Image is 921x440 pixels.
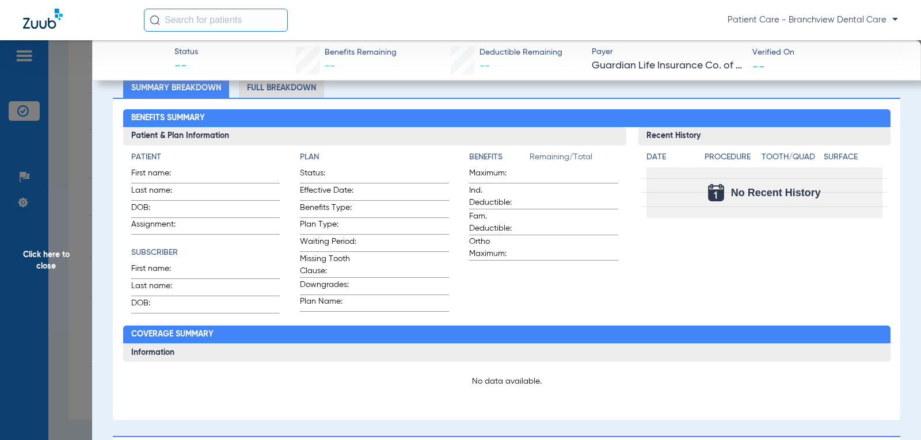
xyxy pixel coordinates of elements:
[325,47,397,59] span: Benefits Remaining
[131,376,882,387] p: No data available.
[752,60,765,72] span: --
[131,219,188,234] span: Assignment:
[638,127,890,146] h3: Recent History
[300,236,356,251] span: Waiting Period:
[479,47,562,59] span: Deductible Remaining
[150,15,160,25] img: Search Icon
[174,59,198,75] span: --
[131,185,188,200] span: Last name:
[131,247,280,259] h4: Subscriber
[300,253,356,277] span: Missing Tooth Clause:
[728,14,898,26] span: Patient Care - Branchview Dental Care
[174,46,198,58] span: Status
[530,151,618,167] span: Remaining/Total
[131,202,188,217] span: DOB:
[300,219,356,234] span: Plan Type:
[123,78,229,98] li: Summary Breakdown
[762,151,820,163] h4: Tooth/Quad
[592,59,742,73] span: Guardian Life Insurance Co. of America
[708,184,724,201] img: Calendar
[131,297,188,313] span: DOB:
[131,167,188,183] span: First name:
[300,151,449,163] h4: Plan
[23,9,63,29] img: Zuub Logo
[824,151,882,163] h4: Surface
[469,211,526,235] span: Fam. Deductible:
[752,47,903,59] span: Verified On
[123,343,890,362] h3: Information
[300,202,356,217] span: Benefits Type:
[123,326,890,344] h2: Coverage Summary
[469,151,530,163] h4: Benefits
[123,109,890,128] h2: Benefits Summary
[646,151,695,163] h4: Date
[469,151,530,167] app-breakdown-title: Benefits
[592,46,742,58] span: Payer
[469,185,526,209] span: Ind. Deductible:
[144,9,288,32] input: Search for patients
[762,151,820,167] app-breakdown-title: Tooth/Quad
[325,61,335,71] span: --
[131,280,188,296] span: Last name:
[300,296,356,311] span: Plan Name:
[300,185,356,200] span: Effective Date:
[731,187,821,198] span: No Recent History
[131,151,280,163] h4: Patient
[469,167,526,183] span: Maximum:
[300,167,356,183] span: Status:
[705,151,757,167] app-breakdown-title: Procedure
[131,263,188,278] span: First name:
[705,151,757,163] h4: Procedure
[863,385,921,440] iframe: Chat Widget
[123,127,627,146] h3: Patient & Plan Information
[646,151,695,167] app-breakdown-title: Date
[300,279,356,294] span: Downgrades:
[824,151,882,167] app-breakdown-title: Surface
[239,78,324,98] li: Full Breakdown
[479,61,490,71] span: --
[469,236,526,260] span: Ortho Maximum:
